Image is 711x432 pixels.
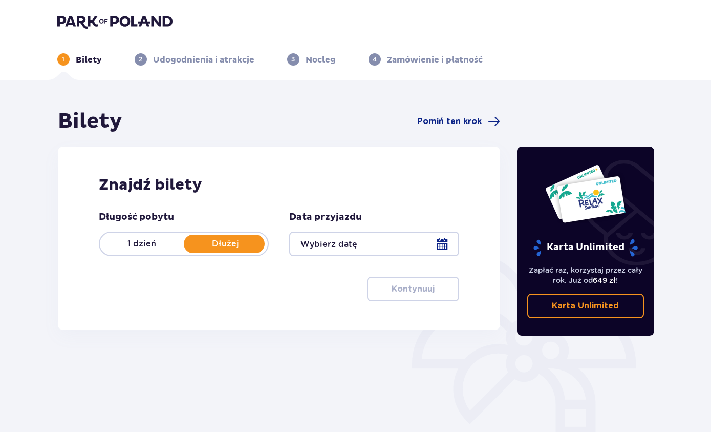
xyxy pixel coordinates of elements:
[373,55,377,64] p: 4
[135,53,254,66] div: 2Udogodnienia i atrakcje
[417,116,482,127] span: Pomiń ten krok
[287,53,336,66] div: 3Nocleg
[57,14,173,29] img: Park of Poland logo
[76,54,102,66] p: Bilety
[57,53,102,66] div: 1Bilety
[153,54,254,66] p: Udogodnienia i atrakcje
[532,239,639,257] p: Karta Unlimited
[367,277,459,301] button: Kontynuuj
[552,300,619,312] p: Karta Unlimited
[593,276,616,284] span: 649 zł
[306,54,336,66] p: Nocleg
[369,53,483,66] div: 4Zamówienie i płatność
[62,55,64,64] p: 1
[184,238,268,250] p: Dłużej
[417,115,500,128] a: Pomiń ten krok
[527,265,644,285] p: Zapłać raz, korzystaj przez cały rok. Już od !
[527,294,644,318] a: Karta Unlimited
[99,211,174,223] p: Długość pobytu
[387,54,483,66] p: Zamówienie i płatność
[545,164,626,223] img: Dwie karty całoroczne do Suntago z napisem 'UNLIMITED RELAX', na białym tle z tropikalnymi liśćmi...
[289,211,362,223] p: Data przyjazdu
[100,238,184,250] p: 1 dzień
[291,55,295,64] p: 3
[139,55,142,64] p: 2
[99,175,460,195] h2: Znajdź bilety
[58,109,122,134] h1: Bilety
[392,283,435,295] p: Kontynuuj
